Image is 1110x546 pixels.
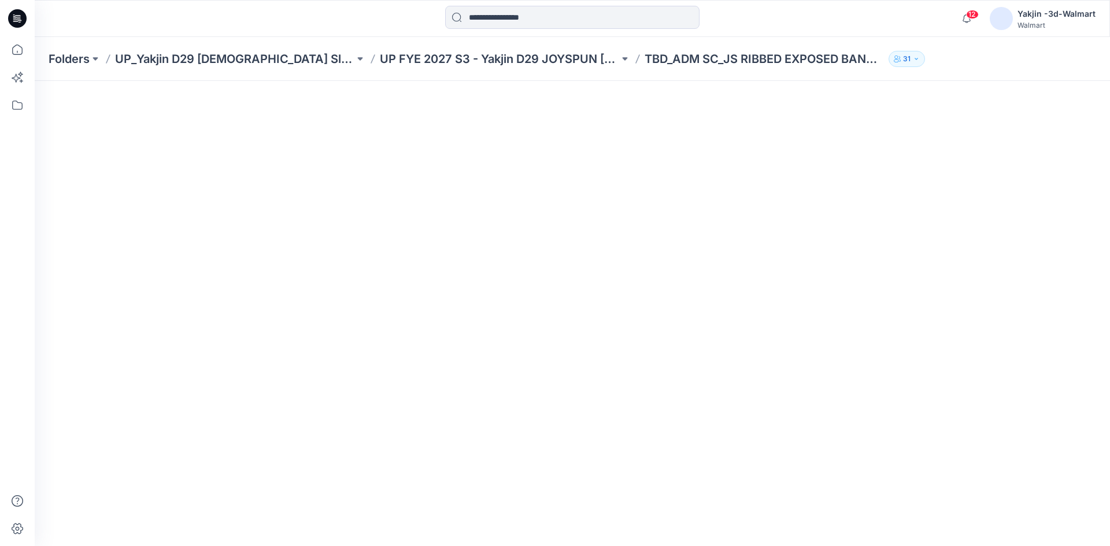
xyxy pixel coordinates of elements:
[35,81,1110,546] iframe: edit-style
[115,51,354,67] a: UP_Yakjin D29 [DEMOGRAPHIC_DATA] Sleep
[990,7,1013,30] img: avatar
[903,53,911,65] p: 31
[645,51,884,67] p: TBD_ADM SC_JS RIBBED EXPOSED BAND SHORT
[1017,7,1096,21] div: Yakjin -3d-Walmart
[380,51,619,67] a: UP FYE 2027 S3 - Yakjin D29 JOYSPUN [DEMOGRAPHIC_DATA] Sleepwear
[49,51,90,67] a: Folders
[966,10,979,19] span: 12
[889,51,925,67] button: 31
[1017,21,1096,29] div: Walmart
